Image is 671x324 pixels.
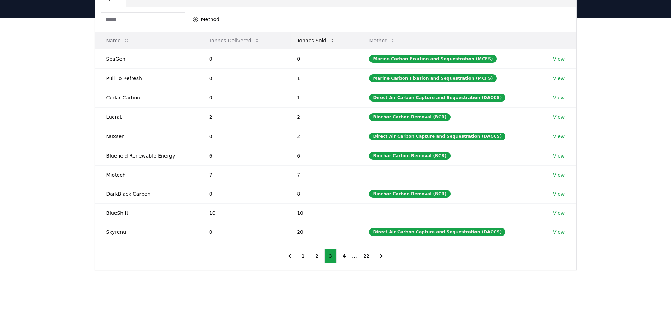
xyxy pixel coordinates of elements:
[359,249,374,263] button: 22
[553,228,565,236] a: View
[291,33,340,48] button: Tonnes Sold
[198,88,286,107] td: 0
[95,222,198,242] td: Skyrenu
[553,55,565,62] a: View
[324,249,337,263] button: 3
[286,88,358,107] td: 1
[369,133,505,140] div: Direct Air Carbon Capture and Sequestration (DACCS)
[375,249,387,263] button: next page
[553,75,565,82] a: View
[369,190,450,198] div: Biochar Carbon Removal (BCR)
[369,94,505,102] div: Direct Air Carbon Capture and Sequestration (DACCS)
[297,249,309,263] button: 1
[286,107,358,127] td: 2
[198,184,286,203] td: 0
[286,68,358,88] td: 1
[95,49,198,68] td: SeaGen
[553,190,565,197] a: View
[95,127,198,146] td: Nūxsen
[95,146,198,165] td: Bluefield Renewable Energy
[369,152,450,160] div: Biochar Carbon Removal (BCR)
[286,203,358,222] td: 10
[369,55,497,63] div: Marine Carbon Fixation and Sequestration (MCFS)
[553,209,565,216] a: View
[198,165,286,184] td: 7
[198,146,286,165] td: 6
[553,171,565,178] a: View
[198,107,286,127] td: 2
[95,68,198,88] td: Pull To Refresh
[188,14,224,25] button: Method
[198,49,286,68] td: 0
[101,33,135,48] button: Name
[198,68,286,88] td: 0
[553,152,565,159] a: View
[95,107,198,127] td: Lucrat
[95,203,198,222] td: BlueShift
[369,228,505,236] div: Direct Air Carbon Capture and Sequestration (DACCS)
[95,88,198,107] td: Cedar Carbon
[369,74,497,82] div: Marine Carbon Fixation and Sequestration (MCFS)
[198,222,286,242] td: 0
[95,165,198,184] td: Miotech
[364,33,402,48] button: Method
[553,114,565,121] a: View
[286,49,358,68] td: 0
[198,127,286,146] td: 0
[286,127,358,146] td: 2
[553,133,565,140] a: View
[198,203,286,222] td: 10
[286,184,358,203] td: 8
[352,252,357,260] li: ...
[311,249,323,263] button: 2
[286,165,358,184] td: 7
[286,146,358,165] td: 6
[286,222,358,242] td: 20
[204,33,266,48] button: Tonnes Delivered
[338,249,350,263] button: 4
[369,113,450,121] div: Biochar Carbon Removal (BCR)
[553,94,565,101] a: View
[95,184,198,203] td: DarkBlack Carbon
[284,249,296,263] button: previous page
